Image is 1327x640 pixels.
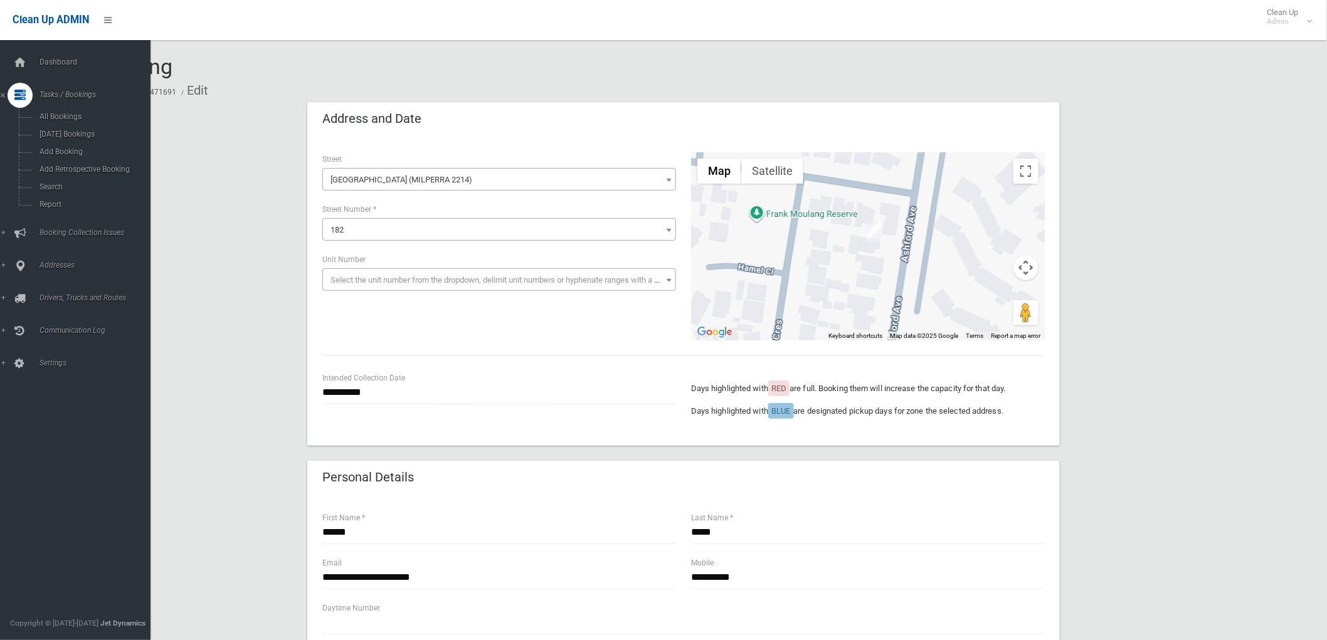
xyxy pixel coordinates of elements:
span: Copyright © [DATE]-[DATE] [10,619,98,627]
button: Drag Pegman onto the map to open Street View [1013,300,1039,325]
span: Addresses [36,261,161,270]
button: Keyboard shortcuts [828,332,882,340]
header: Address and Date [307,107,436,131]
span: Select the unit number from the dropdown, delimit unit numbers or hyphenate ranges with a comma [330,275,681,285]
span: Map data ©2025 Google [890,332,958,339]
li: Edit [178,79,208,102]
span: Booking Collection Issues [36,228,161,237]
a: Open this area in Google Maps (opens a new window) [694,324,736,340]
span: Dashboard [36,58,161,66]
header: Personal Details [307,465,429,490]
div: 182 Ashford Avenue, MILPERRA NSW 2214 [867,221,882,242]
a: Report a map error [991,332,1041,339]
span: Settings [36,359,161,367]
p: Days highlighted with are full. Booking them will increase the capacity for that day. [691,381,1045,396]
small: Admin [1267,17,1299,26]
span: BLUE [771,406,790,416]
span: Add Retrospective Booking [36,165,151,174]
span: Ashford Avenue (MILPERRA 2214) [325,171,673,189]
span: All Bookings [36,112,151,121]
button: Show street map [697,159,741,184]
span: Clean Up ADMIN [13,14,89,26]
span: Add Booking [36,147,151,156]
span: Ashford Avenue (MILPERRA 2214) [322,168,676,191]
span: [DATE] Bookings [36,130,151,139]
a: #471691 [145,88,176,97]
span: Report [36,200,151,209]
button: Toggle fullscreen view [1013,159,1039,184]
span: 182 [330,225,344,234]
span: Search [36,182,151,191]
span: Communication Log [36,326,161,335]
span: RED [771,384,786,393]
p: Days highlighted with are designated pickup days for zone the selected address. [691,404,1045,419]
span: Drivers, Trucks and Routes [36,293,161,302]
button: Show satellite imagery [741,159,803,184]
strong: Jet Dynamics [100,619,145,627]
span: Clean Up [1261,8,1311,26]
a: Terms [966,332,983,339]
img: Google [694,324,736,340]
span: 182 [322,218,676,241]
span: Tasks / Bookings [36,90,161,99]
button: Map camera controls [1013,255,1039,280]
span: 182 [325,221,673,239]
